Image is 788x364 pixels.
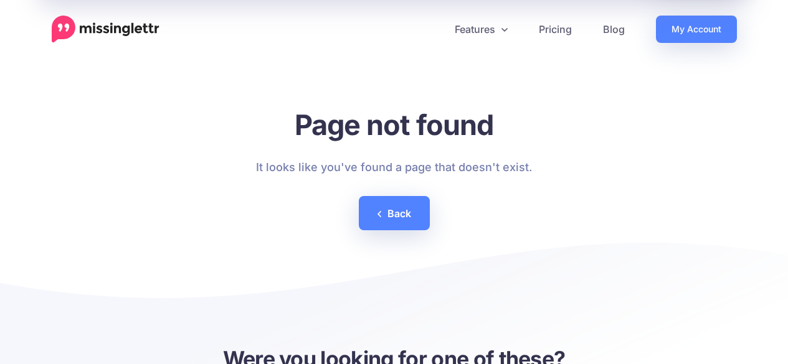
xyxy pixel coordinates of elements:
a: Back [359,196,430,230]
a: Pricing [523,16,587,43]
a: My Account [656,16,737,43]
a: Blog [587,16,640,43]
a: Features [439,16,523,43]
p: It looks like you've found a page that doesn't exist. [256,157,532,177]
h1: Page not found [256,108,532,142]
